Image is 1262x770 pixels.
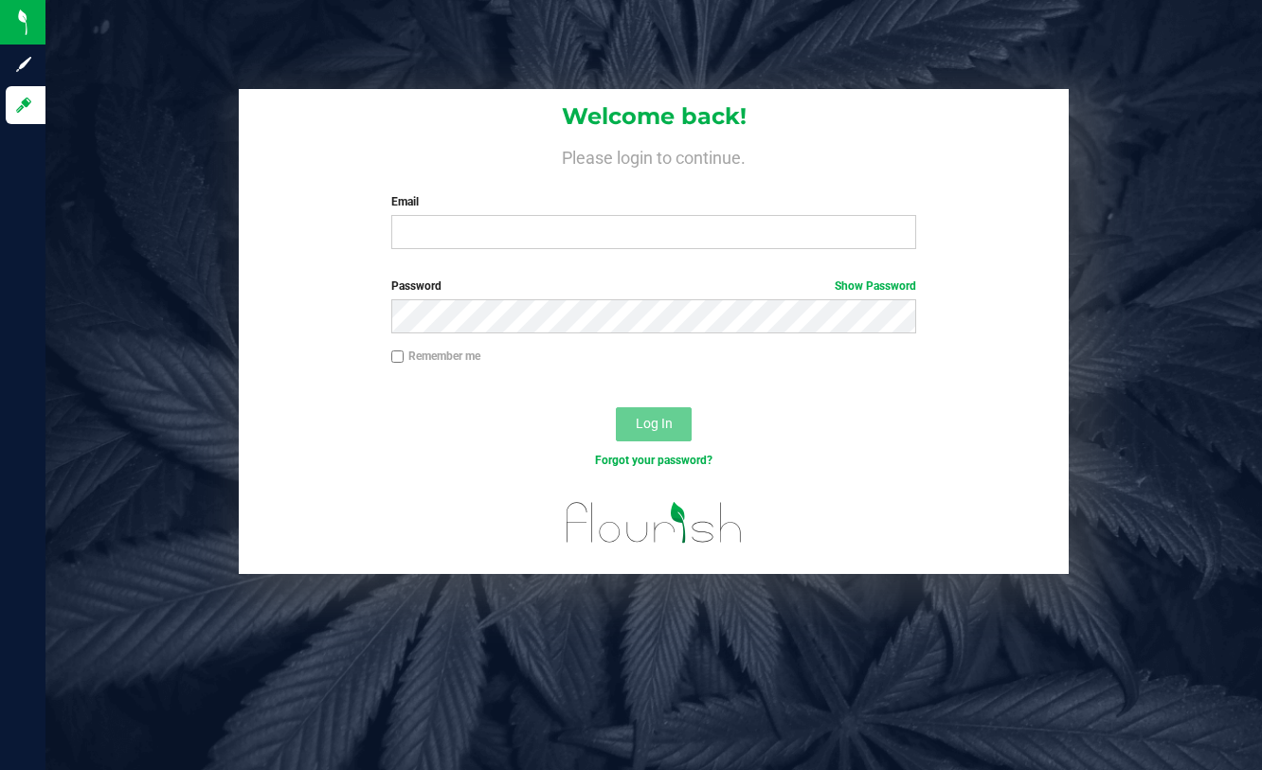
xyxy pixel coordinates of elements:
[550,489,758,557] img: flourish_logo.svg
[616,407,692,441] button: Log In
[14,96,33,115] inline-svg: Log in
[636,416,673,431] span: Log In
[14,55,33,74] inline-svg: Sign up
[391,348,480,365] label: Remember me
[239,144,1069,167] h4: Please login to continue.
[391,193,916,210] label: Email
[391,279,442,293] span: Password
[239,104,1069,129] h1: Welcome back!
[835,279,916,293] a: Show Password
[595,454,712,467] a: Forgot your password?
[391,350,405,364] input: Remember me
